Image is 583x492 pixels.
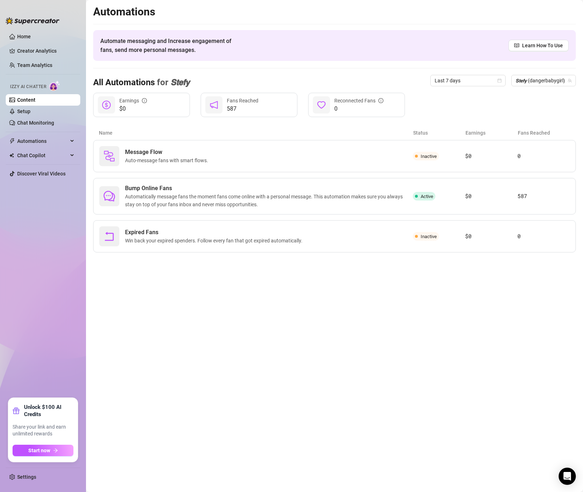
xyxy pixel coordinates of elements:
[227,105,258,113] span: 587
[517,152,570,160] article: 0
[378,98,383,103] span: info-circle
[465,152,517,160] article: $0
[518,129,570,137] article: Fans Reached
[13,407,20,414] span: gift
[514,43,519,48] span: read
[99,129,413,137] article: Name
[93,5,576,19] h2: Automations
[125,184,413,193] span: Bump Online Fans
[13,445,73,456] button: Start nowarrow-right
[317,101,326,109] span: heart
[6,17,59,24] img: logo-BBDzfeDw.svg
[17,135,68,147] span: Automations
[435,75,501,86] span: Last 7 days
[28,448,50,453] span: Start now
[516,75,572,86] span: 𝙎𝙩𝙚𝙛𝙮 (dangerbabygirl)
[13,424,73,438] span: Share your link and earn unlimited rewards
[17,45,75,57] a: Creator Analytics
[119,105,147,113] span: $0
[517,192,570,201] article: 587
[142,98,147,103] span: info-circle
[9,138,15,144] span: thunderbolt
[421,154,437,159] span: Inactive
[104,231,115,242] span: rollback
[497,78,502,83] span: calendar
[517,232,570,241] article: 0
[421,234,437,239] span: Inactive
[104,190,115,202] span: comment
[125,148,211,156] span: Message Flow
[17,62,52,68] a: Team Analytics
[421,194,433,199] span: Active
[465,129,518,137] article: Earnings
[125,237,305,245] span: Win back your expired spenders. Follow every fan that got expired automatically.
[10,83,46,90] span: Izzy AI Chatter
[119,97,147,105] div: Earnings
[210,101,218,109] span: notification
[9,153,14,158] img: Chat Copilot
[334,97,383,105] div: Reconnected Fans
[125,228,305,237] span: Expired Fans
[17,108,30,114] a: Setup
[104,150,115,162] img: svg%3e
[465,192,517,201] article: $0
[125,156,211,164] span: Auto-message fans with smart flows.
[465,232,517,241] article: $0
[17,120,54,126] a: Chat Monitoring
[559,468,576,485] div: Open Intercom Messenger
[227,98,258,103] span: Fans Reached
[155,77,190,87] span: for 𝙎𝙩𝙚𝙛𝙮
[522,42,563,49] span: Learn How To Use
[93,77,190,88] h3: All Automations
[17,150,68,161] span: Chat Copilot
[508,40,569,51] a: Learn How To Use
[100,37,238,54] span: Automate messaging and Increase engagement of fans, send more personal messages.
[49,81,60,91] img: AI Chatter
[413,129,465,137] article: Status
[53,448,58,453] span: arrow-right
[102,101,111,109] span: dollar
[334,105,383,113] span: 0
[17,474,36,480] a: Settings
[17,171,66,177] a: Discover Viral Videos
[125,193,413,208] span: Automatically message fans the moment fans come online with a personal message. This automation m...
[24,404,73,418] strong: Unlock $100 AI Credits
[568,78,572,83] span: team
[17,34,31,39] a: Home
[17,97,35,103] a: Content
